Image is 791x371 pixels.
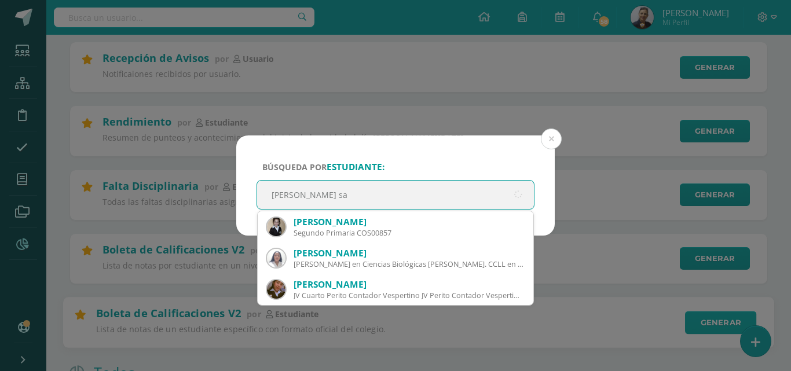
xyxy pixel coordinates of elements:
div: [PERSON_NAME] [294,216,524,228]
button: Close (Esc) [541,128,562,149]
img: 89f365f7071fd9283033a8f4ef563dea.png [267,249,285,267]
input: ej. Nicholas Alekzander, etc. [257,181,534,209]
span: Búsqueda por [262,161,384,172]
div: [PERSON_NAME] [294,247,524,259]
strong: estudiante: [327,161,384,173]
img: a7eedf4e567075b33a0a28ddb58b7c0e.png [267,280,285,299]
div: JV Cuarto Perito Contador Vespertino JV Perito Contador Vespertino COS01142 [294,291,524,300]
div: [PERSON_NAME] [294,278,524,291]
div: Segundo Primaria COS00857 [294,228,524,238]
img: 0421e6e53ac737d2b9142b404e341583.png [267,218,285,236]
div: [PERSON_NAME] en Ciencias Biológicas [PERSON_NAME]. CCLL en Ciencias Biológicas COS01084 [294,259,524,269]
